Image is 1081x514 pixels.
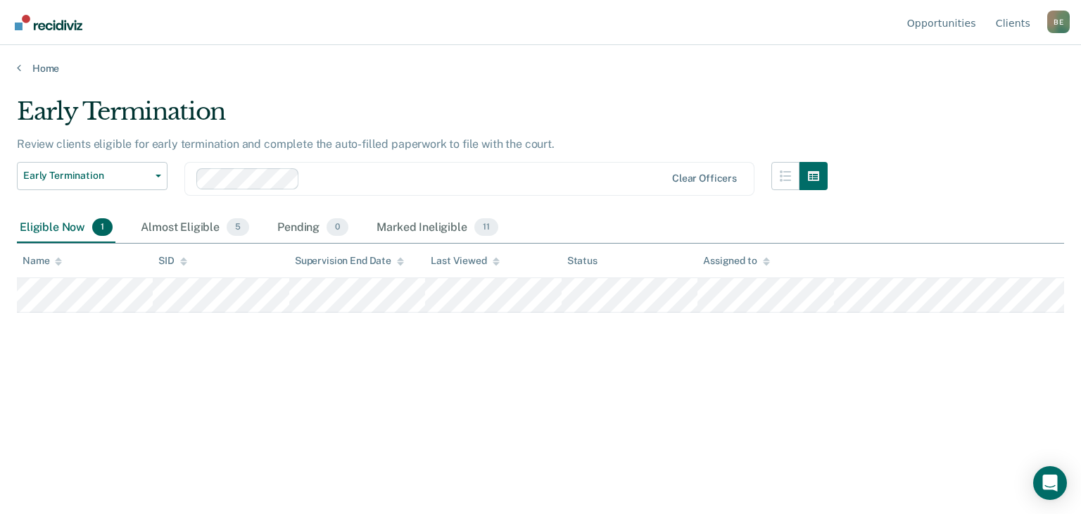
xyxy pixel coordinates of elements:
div: Almost Eligible5 [138,213,252,244]
div: SID [158,255,187,267]
div: B E [1047,11,1070,33]
p: Review clients eligible for early termination and complete the auto-filled paperwork to file with... [17,137,555,151]
div: Status [567,255,598,267]
span: Early Termination [23,170,150,182]
div: Clear officers [672,173,737,184]
button: Early Termination [17,162,167,190]
button: Profile dropdown button [1047,11,1070,33]
span: 1 [92,218,113,237]
span: 0 [327,218,348,237]
img: Recidiviz [15,15,82,30]
div: Early Termination [17,97,828,137]
div: Marked Ineligible11 [374,213,500,244]
div: Open Intercom Messenger [1033,466,1067,500]
div: Name [23,255,62,267]
a: Home [17,62,1064,75]
div: Eligible Now1 [17,213,115,244]
div: Supervision End Date [295,255,404,267]
div: Assigned to [703,255,769,267]
div: Last Viewed [431,255,499,267]
span: 5 [227,218,249,237]
div: Pending0 [274,213,351,244]
span: 11 [474,218,498,237]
